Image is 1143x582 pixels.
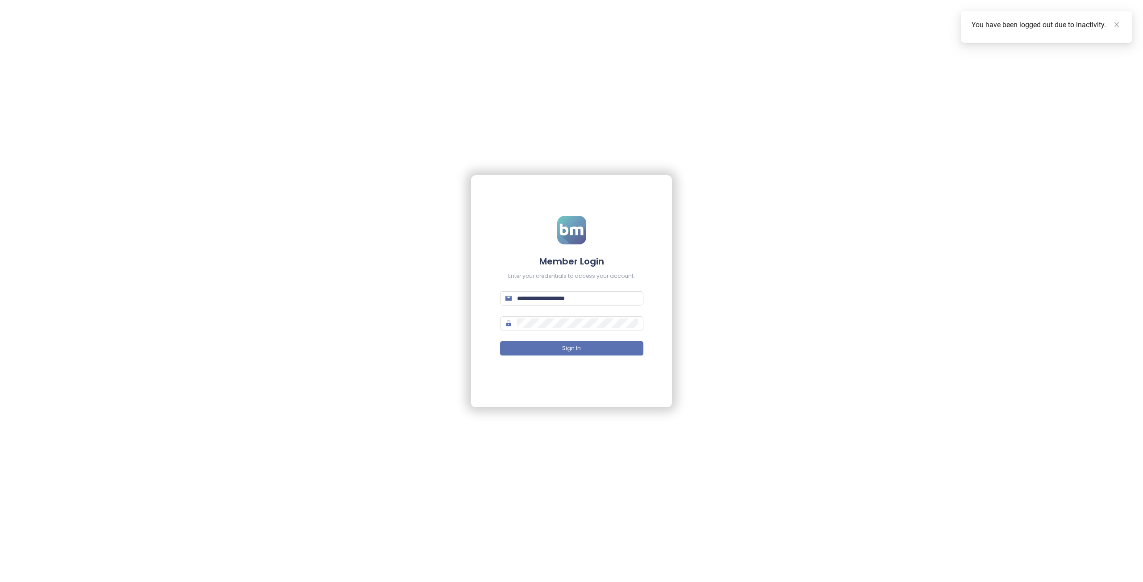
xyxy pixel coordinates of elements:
[1114,21,1120,28] span: close
[500,272,643,281] div: Enter your credentials to access your account.
[972,20,1122,30] div: You have been logged out due to inactivity.
[505,320,512,326] span: lock
[562,344,581,353] span: Sign In
[505,295,512,301] span: mail
[557,216,586,244] img: logo
[500,255,643,268] h4: Member Login
[500,341,643,355] button: Sign In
